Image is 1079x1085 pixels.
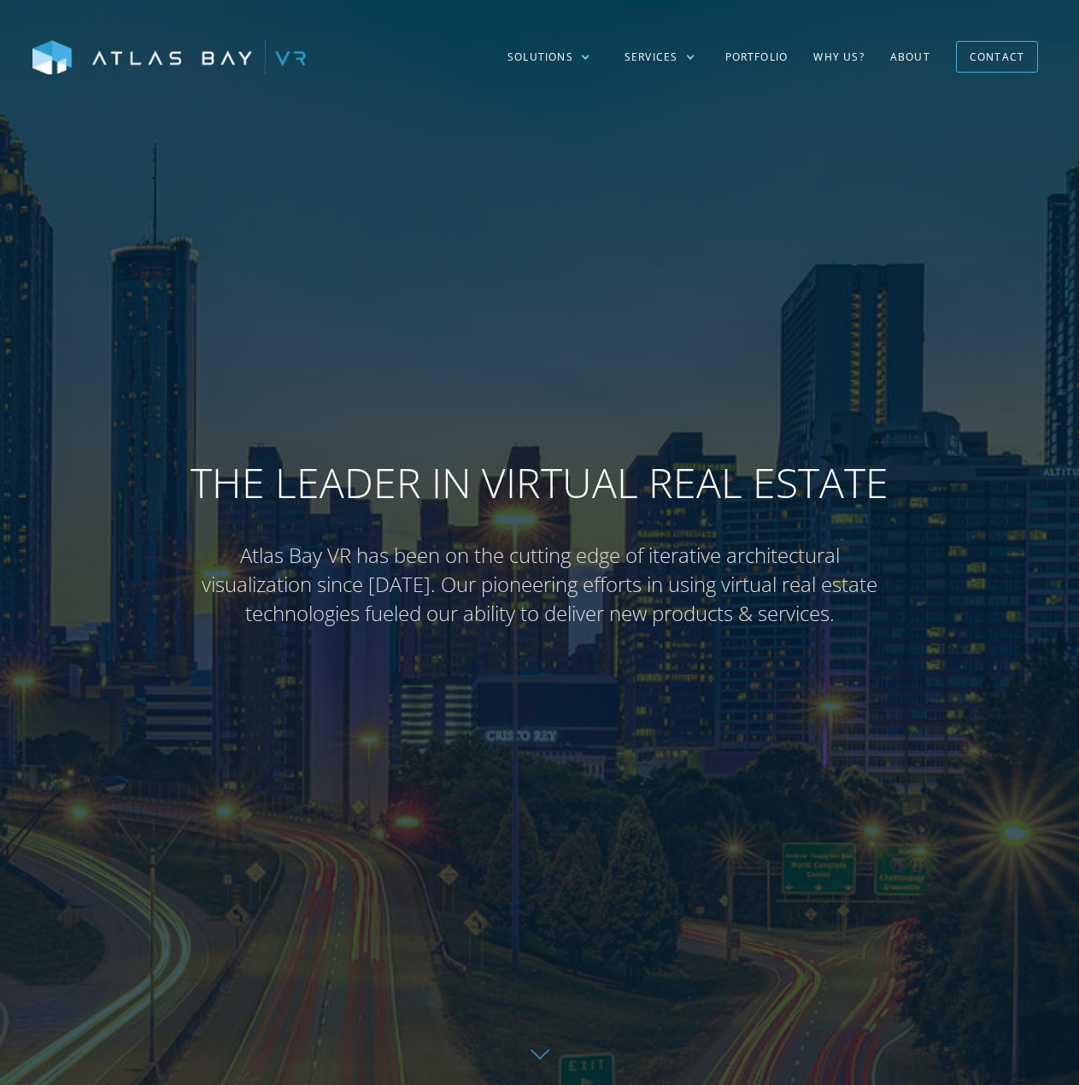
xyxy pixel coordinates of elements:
a: Why US? [800,32,877,82]
a: About [877,32,943,82]
div: Services [625,50,678,65]
a: Contact [956,41,1038,73]
img: Down further on page [531,1049,549,1059]
a: Portfolio [712,32,801,82]
div: Services [607,32,712,82]
div: Solutions [507,50,573,65]
h1: The Leader in Virtual Real Estate [191,458,888,507]
div: Contact [970,44,1024,70]
p: Atlas Bay VR has been on the cutting edge of iterative architectural visualization since [DATE]. ... [198,541,882,627]
img: Atlas Bay VR Logo [32,40,306,76]
div: Solutions [490,32,607,82]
